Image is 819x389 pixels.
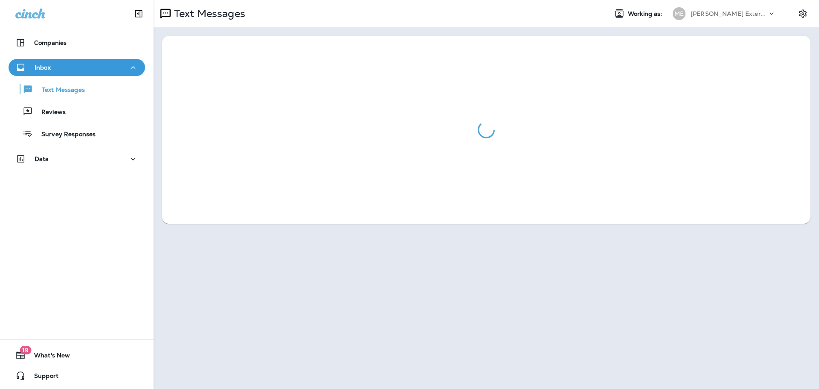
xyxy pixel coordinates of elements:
[33,86,85,94] p: Text Messages
[9,367,145,384] button: Support
[34,39,67,46] p: Companies
[35,64,51,71] p: Inbox
[673,7,685,20] div: ME
[171,7,245,20] p: Text Messages
[9,59,145,76] button: Inbox
[9,125,145,143] button: Survey Responses
[26,352,70,362] span: What's New
[9,34,145,51] button: Companies
[20,346,31,354] span: 19
[35,155,49,162] p: Data
[691,10,767,17] p: [PERSON_NAME] Exterminating
[9,80,145,98] button: Text Messages
[795,6,810,21] button: Settings
[9,102,145,120] button: Reviews
[9,150,145,167] button: Data
[33,108,66,117] p: Reviews
[628,10,664,18] span: Working as:
[127,5,151,22] button: Collapse Sidebar
[33,131,96,139] p: Survey Responses
[26,372,58,383] span: Support
[9,347,145,364] button: 19What's New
